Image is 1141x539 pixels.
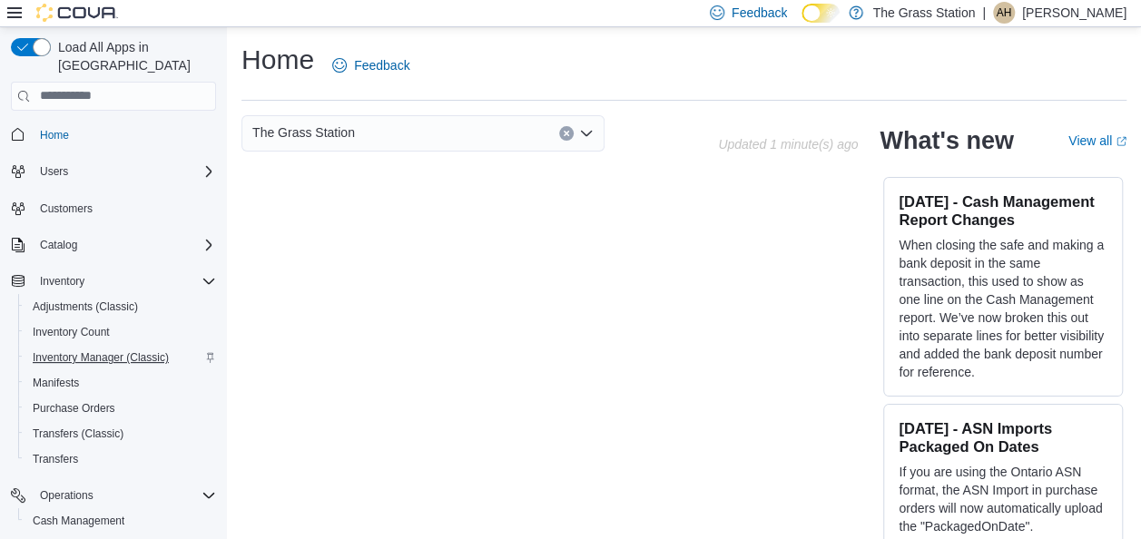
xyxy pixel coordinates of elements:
[559,126,574,141] button: Clear input
[25,397,123,419] a: Purchase Orders
[33,485,101,506] button: Operations
[18,508,223,534] button: Cash Management
[25,321,117,343] a: Inventory Count
[33,514,124,528] span: Cash Management
[354,56,409,74] span: Feedback
[25,510,216,532] span: Cash Management
[33,485,216,506] span: Operations
[18,345,223,370] button: Inventory Manager (Classic)
[899,192,1107,229] h3: [DATE] - Cash Management Report Changes
[33,161,216,182] span: Users
[872,2,975,24] p: The Grass Station
[33,124,76,146] a: Home
[25,423,216,445] span: Transfers (Classic)
[33,376,79,390] span: Manifests
[40,274,84,289] span: Inventory
[25,423,131,445] a: Transfers (Classic)
[33,123,216,146] span: Home
[802,4,840,23] input: Dark Mode
[33,325,110,339] span: Inventory Count
[25,347,176,368] a: Inventory Manager (Classic)
[4,122,223,148] button: Home
[33,299,138,314] span: Adjustments (Classic)
[1022,2,1126,24] p: [PERSON_NAME]
[25,372,216,394] span: Manifests
[33,270,216,292] span: Inventory
[40,201,93,216] span: Customers
[4,483,223,508] button: Operations
[982,2,986,24] p: |
[4,195,223,221] button: Customers
[325,47,417,83] a: Feedback
[18,396,223,421] button: Purchase Orders
[4,269,223,294] button: Inventory
[40,238,77,252] span: Catalog
[241,42,314,78] h1: Home
[252,122,355,143] span: The Grass Station
[997,2,1012,24] span: AH
[25,296,145,318] a: Adjustments (Classic)
[33,198,100,220] a: Customers
[18,370,223,396] button: Manifests
[25,397,216,419] span: Purchase Orders
[802,23,802,24] span: Dark Mode
[25,448,216,470] span: Transfers
[993,2,1015,24] div: Alysia Hernandez
[25,372,86,394] a: Manifests
[33,270,92,292] button: Inventory
[33,197,216,220] span: Customers
[25,296,216,318] span: Adjustments (Classic)
[4,232,223,258] button: Catalog
[33,401,115,416] span: Purchase Orders
[40,164,68,179] span: Users
[1068,133,1126,148] a: View allExternal link
[4,159,223,184] button: Users
[25,347,216,368] span: Inventory Manager (Classic)
[33,234,84,256] button: Catalog
[25,321,216,343] span: Inventory Count
[18,294,223,319] button: Adjustments (Classic)
[25,510,132,532] a: Cash Management
[880,126,1013,155] h2: What's new
[36,4,118,22] img: Cova
[33,426,123,441] span: Transfers (Classic)
[1116,136,1126,147] svg: External link
[899,463,1107,535] p: If you are using the Ontario ASN format, the ASN Import in purchase orders will now automatically...
[33,234,216,256] span: Catalog
[18,319,223,345] button: Inventory Count
[40,128,69,142] span: Home
[33,350,169,365] span: Inventory Manager (Classic)
[732,4,787,22] span: Feedback
[33,161,75,182] button: Users
[40,488,93,503] span: Operations
[899,236,1107,381] p: When closing the safe and making a bank deposit in the same transaction, this used to show as one...
[33,452,78,466] span: Transfers
[18,446,223,472] button: Transfers
[25,448,85,470] a: Transfers
[18,421,223,446] button: Transfers (Classic)
[718,137,858,152] p: Updated 1 minute(s) ago
[579,126,594,141] button: Open list of options
[51,38,216,74] span: Load All Apps in [GEOGRAPHIC_DATA]
[899,419,1107,456] h3: [DATE] - ASN Imports Packaged On Dates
